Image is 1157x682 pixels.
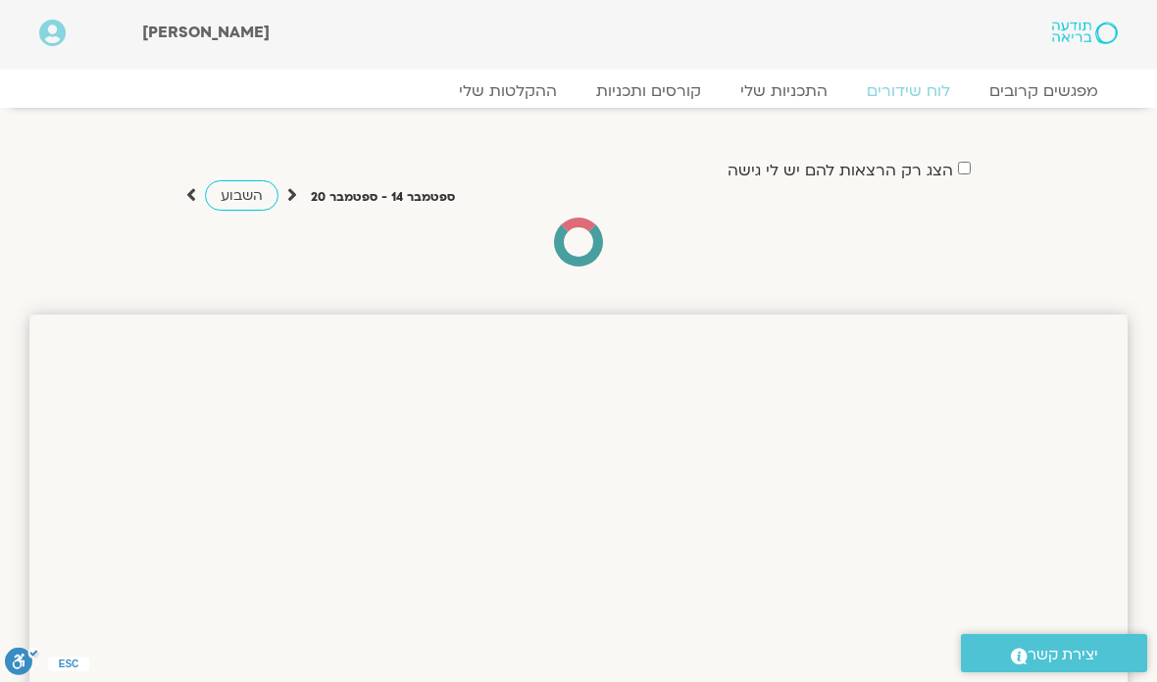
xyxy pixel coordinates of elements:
[721,81,847,101] a: התכניות שלי
[970,81,1118,101] a: מפגשים קרובים
[221,186,263,205] span: השבוע
[577,81,721,101] a: קורסים ותכניות
[142,22,270,43] span: [PERSON_NAME]
[205,180,278,211] a: השבוע
[728,162,953,179] label: הצג רק הרצאות להם יש לי גישה
[961,634,1147,672] a: יצירת קשר
[847,81,970,101] a: לוח שידורים
[311,187,455,208] p: ספטמבר 14 - ספטמבר 20
[39,81,1118,101] nav: Menu
[1028,642,1098,668] span: יצירת קשר
[439,81,577,101] a: ההקלטות שלי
